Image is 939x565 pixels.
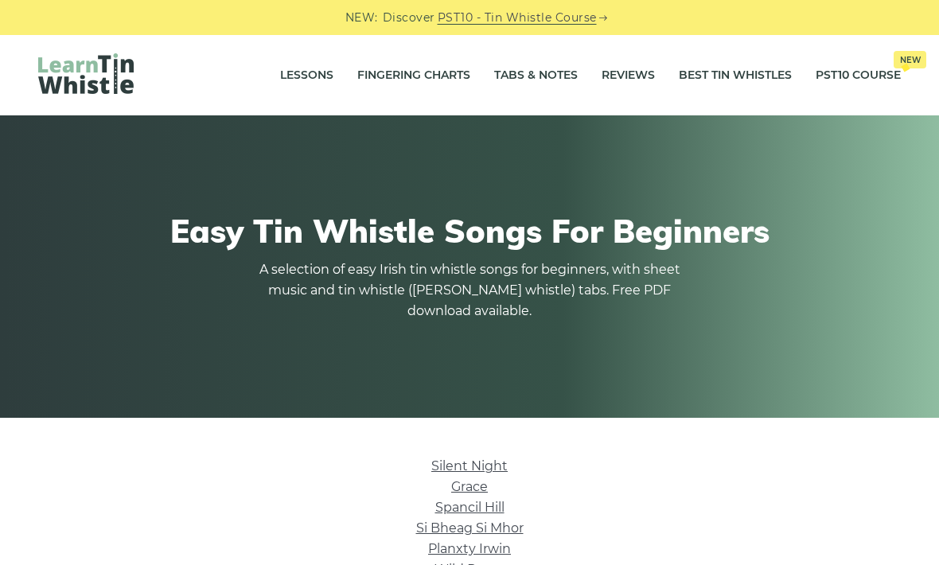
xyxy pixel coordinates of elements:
a: Si­ Bheag Si­ Mhor [416,520,524,536]
a: Best Tin Whistles [679,56,792,95]
span: New [894,51,926,68]
h1: Easy Tin Whistle Songs For Beginners [46,212,893,250]
a: Grace [451,479,488,494]
p: A selection of easy Irish tin whistle songs for beginners, with sheet music and tin whistle ([PER... [255,259,684,321]
a: Reviews [602,56,655,95]
a: Spancil Hill [435,500,505,515]
a: PST10 CourseNew [816,56,901,95]
a: Fingering Charts [357,56,470,95]
a: Tabs & Notes [494,56,578,95]
a: Planxty Irwin [428,541,511,556]
img: LearnTinWhistle.com [38,53,134,94]
a: Lessons [280,56,333,95]
a: Silent Night [431,458,508,473]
